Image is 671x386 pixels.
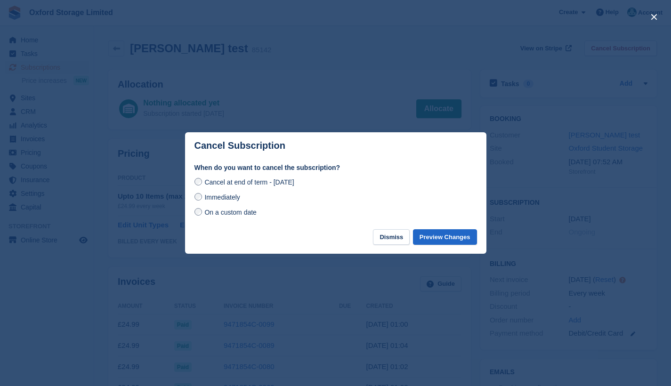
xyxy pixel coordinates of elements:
[194,193,202,201] input: Immediately
[194,163,477,173] label: When do you want to cancel the subscription?
[194,140,285,151] p: Cancel Subscription
[647,9,662,24] button: close
[204,209,257,216] span: On a custom date
[194,208,202,216] input: On a custom date
[194,178,202,185] input: Cancel at end of term - [DATE]
[204,178,294,186] span: Cancel at end of term - [DATE]
[204,193,240,201] span: Immediately
[413,229,477,245] button: Preview Changes
[373,229,410,245] button: Dismiss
